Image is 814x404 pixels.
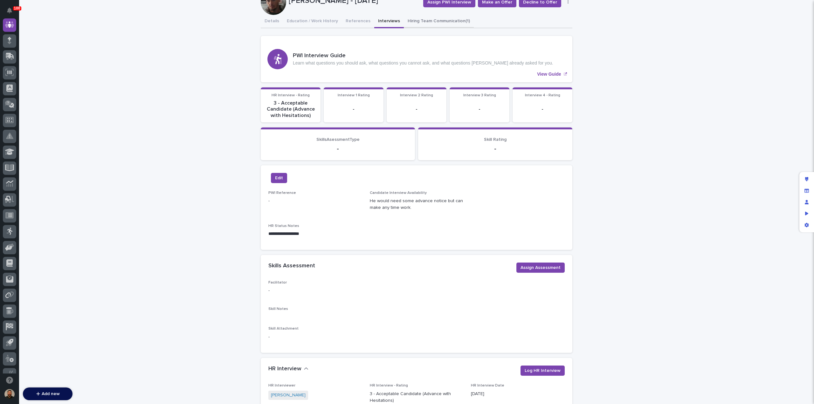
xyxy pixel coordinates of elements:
span: HR Interviewer [268,384,295,387]
p: - [268,287,362,294]
p: - [268,145,407,153]
span: HR Interview - Rating [370,384,408,387]
img: Stacker [6,6,19,19]
p: [DATE] [471,391,565,397]
div: 🔗 [40,103,45,108]
span: SkillsAsessmentType [316,137,360,142]
button: Interviews [374,15,404,28]
p: - [268,198,362,204]
div: Edit layout [801,174,812,185]
p: He would need some advance notice but can make any time work. [370,198,464,211]
div: Manage users [801,196,812,208]
div: We're available if you need us! [22,77,80,82]
p: - [268,334,362,340]
span: Skill Rating [484,137,507,142]
p: How can we help? [6,35,116,45]
div: Start new chat [22,71,104,77]
p: Welcome 👋 [6,25,116,35]
button: Hiring Team Communication (1) [404,15,474,28]
span: Edit [275,175,283,181]
span: Interview 1 Rating [338,93,370,97]
button: Add new [23,387,72,400]
span: HR Interview - Rating [272,93,310,97]
p: 3 - Acceptable Candidate (Advance with Hesitations) [370,391,464,404]
button: Assign Assessment [516,263,565,273]
p: View Guide [537,72,561,77]
div: Notifications100 [8,8,16,18]
button: users-avatar [3,387,16,401]
button: HR Interview [268,366,308,373]
span: Skill Notes [268,307,288,311]
h3: PWI Interview Guide [293,52,553,59]
button: Education / Work History [283,15,342,28]
button: Notifications [3,4,16,17]
span: Pylon [63,118,77,122]
p: - [516,106,569,112]
div: App settings [801,219,812,231]
button: Open support chat [3,373,16,387]
p: 100 [14,6,20,10]
a: [PERSON_NAME] [271,392,306,399]
a: 📖Help Docs [4,99,37,111]
p: - [328,106,380,112]
span: Interview 4 - Rating [525,93,560,97]
button: Start new chat [108,72,116,80]
h2: Skills Assessment [268,263,315,270]
span: Skill Attachment [268,327,299,331]
button: Log HR Interview [521,366,565,376]
a: Powered byPylon [45,117,77,122]
span: Onboarding Call [46,102,81,108]
p: 3 - Acceptable Candidate (Advance with Hesitations) [265,100,317,119]
button: Edit [271,173,287,183]
button: References [342,15,374,28]
span: Interview 3 Rating [463,93,496,97]
p: Learn what questions you should ask, what questions you cannot ask, and what questions [PERSON_NA... [293,60,553,66]
h2: HR Interview [268,366,301,373]
span: Candidate Interview Availability [370,191,427,195]
a: View Guide [261,36,572,82]
span: HR Interview Date [471,384,504,387]
span: Help Docs [13,102,35,108]
span: Assign Assessment [521,264,561,271]
span: Interview 2 Rating [400,93,433,97]
div: 📖 [6,103,11,108]
p: - [426,145,565,153]
span: PWI Reference [268,191,296,195]
p: - [390,106,443,112]
div: Manage fields and data [801,185,812,196]
span: Facilitator [268,281,287,284]
div: Preview as [801,208,812,219]
span: Log HR Interview [525,367,561,374]
img: 1736555164131-43832dd5-751b-4058-ba23-39d91318e5a0 [6,71,18,82]
p: - [453,106,506,112]
button: Details [261,15,283,28]
span: HR Status Notes [268,224,299,228]
a: 🔗Onboarding Call [37,99,84,111]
